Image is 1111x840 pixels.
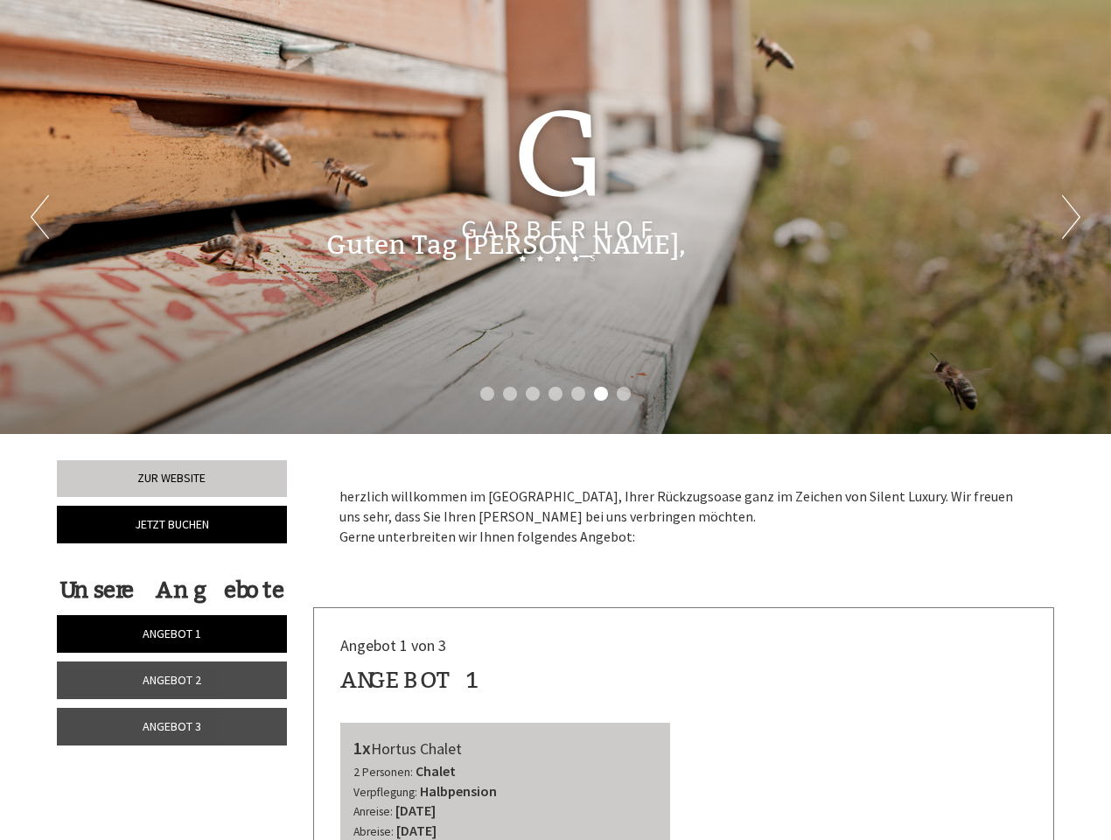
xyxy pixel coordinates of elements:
a: Zur Website [57,460,287,497]
button: Next [1062,195,1080,239]
small: 2 Personen: [353,765,413,780]
small: Abreise: [353,824,394,839]
p: herzlich willkommen im [GEOGRAPHIC_DATA], Ihrer Rückzugsoase ganz im Zeichen von Silent Luxury. W... [339,486,1029,547]
span: Angebot 1 [143,626,201,641]
small: Verpflegung: [353,785,417,800]
a: Jetzt buchen [57,506,287,543]
span: Angebot 2 [143,672,201,688]
span: Angebot 1 von 3 [340,635,446,655]
small: Anreise: [353,804,393,819]
div: Unsere Angebote [57,574,287,606]
b: 1x [353,737,371,759]
span: Angebot 3 [143,718,201,734]
h1: Guten Tag [PERSON_NAME], [326,231,686,260]
div: Hortus Chalet [353,736,658,761]
b: [DATE] [395,801,436,819]
button: Previous [31,195,49,239]
b: Halbpension [420,782,497,800]
b: Chalet [416,762,456,780]
div: Angebot 1 [340,664,481,696]
b: [DATE] [396,822,437,839]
